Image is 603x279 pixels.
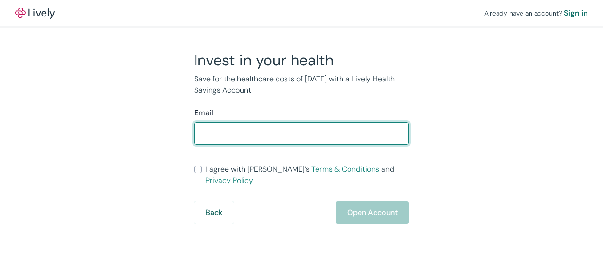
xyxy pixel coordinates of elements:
img: Lively [15,8,55,19]
span: I agree with [PERSON_NAME]’s and [205,164,409,186]
button: Back [194,201,234,224]
p: Save for the healthcare costs of [DATE] with a Lively Health Savings Account [194,73,409,96]
h2: Invest in your health [194,51,409,70]
a: Sign in [564,8,588,19]
a: Terms & Conditions [311,164,379,174]
a: LivelyLively [15,8,55,19]
label: Email [194,107,213,119]
div: Already have an account? [484,8,588,19]
a: Privacy Policy [205,175,253,185]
